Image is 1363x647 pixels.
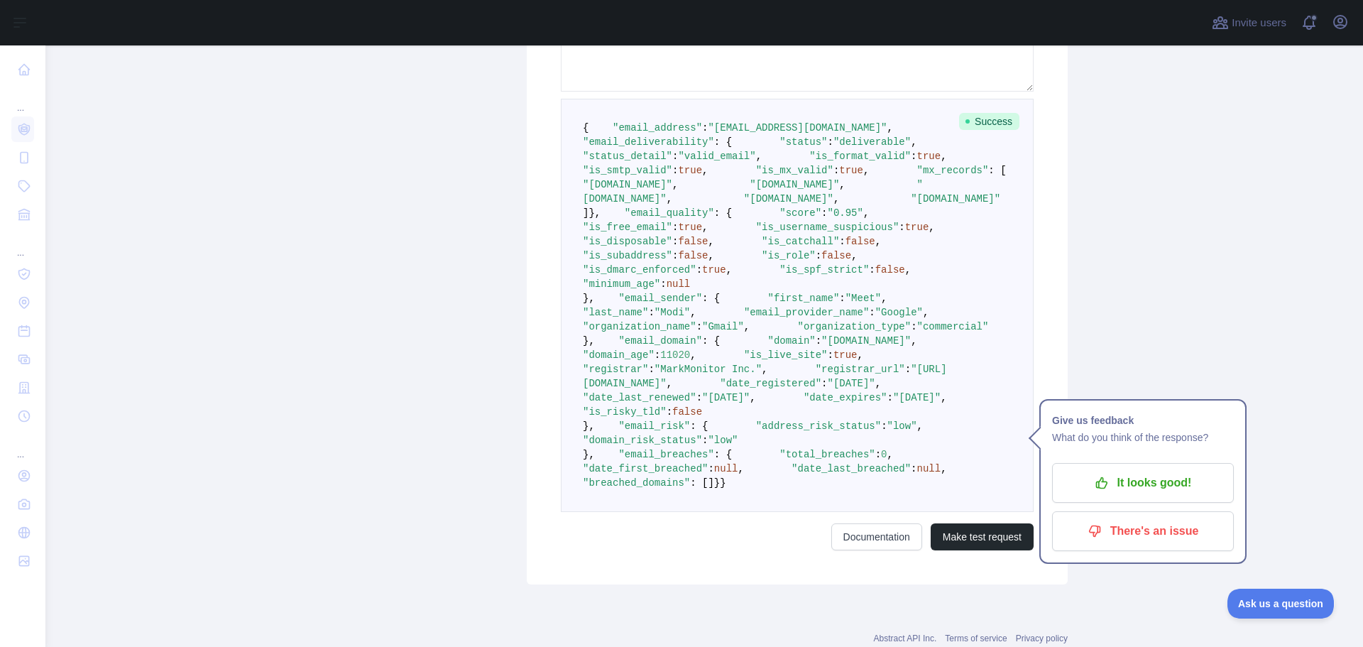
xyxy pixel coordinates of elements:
[583,136,714,148] span: "email_deliverability"
[821,250,851,261] span: false
[714,449,732,460] span: : {
[655,307,690,318] span: "Modi"
[874,634,937,643] a: Abstract API Inc.
[923,307,929,318] span: ,
[821,378,827,389] span: :
[702,435,708,446] span: :
[911,136,916,148] span: ,
[756,420,881,432] span: "address_risk_status"
[804,392,887,403] span: "date_expires"
[911,151,916,162] span: :
[702,122,708,134] span: :
[714,136,732,148] span: : {
[667,278,691,290] span: null
[911,321,916,332] span: :
[672,151,678,162] span: :
[875,264,905,276] span: false
[714,477,720,489] span: }
[690,349,696,361] span: ,
[887,122,893,134] span: ,
[869,264,875,276] span: :
[583,463,708,474] span: "date_first_breached"
[744,321,750,332] span: ,
[917,420,923,432] span: ,
[917,151,941,162] span: true
[618,449,713,460] span: "email_breaches"
[726,264,732,276] span: ,
[660,278,666,290] span: :
[1052,511,1234,551] button: There's an issue
[11,85,34,114] div: ...
[839,293,845,304] span: :
[660,349,690,361] span: 11020
[1052,412,1234,429] h1: Give us feedback
[702,222,708,233] span: ,
[875,307,923,318] span: "Google"
[583,420,595,432] span: },
[583,364,648,375] span: "registrar"
[583,293,595,304] span: },
[714,463,738,474] span: null
[833,349,858,361] span: true
[667,193,672,205] span: ,
[941,392,946,403] span: ,
[708,250,713,261] span: ,
[655,364,762,375] span: "MarkMonitor Inc."
[929,222,934,233] span: ,
[583,207,589,219] span: ]
[750,179,839,190] span: "[DOMAIN_NAME]"
[875,236,881,247] span: ,
[583,222,672,233] span: "is_free_email"
[931,523,1034,550] button: Make test request
[583,392,696,403] span: "date_last_renewed"
[667,378,672,389] span: ,
[756,165,833,176] span: "is_mx_valid"
[583,122,589,134] span: {
[779,136,827,148] span: "status"
[863,165,869,176] span: ,
[762,236,839,247] span: "is_catchall"
[821,335,911,347] span: "[DOMAIN_NAME]"
[678,250,708,261] span: false
[821,207,827,219] span: :
[583,349,655,361] span: "domain_age"
[1016,634,1068,643] a: Privacy policy
[809,151,911,162] span: "is_format_valid"
[851,250,857,261] span: ,
[899,222,904,233] span: :
[648,307,654,318] span: :
[744,193,833,205] span: "[DOMAIN_NAME]"
[618,335,702,347] span: "email_domain"
[583,151,672,162] span: "status_detail"
[833,165,839,176] span: :
[738,463,743,474] span: ,
[756,151,762,162] span: ,
[667,406,672,418] span: :
[945,634,1007,643] a: Terms of service
[767,293,839,304] span: "first_name"
[756,222,899,233] span: "is_username_suspicious"
[827,378,875,389] span: "[DATE]"
[702,165,708,176] span: ,
[678,236,708,247] span: false
[905,222,929,233] span: true
[583,236,672,247] span: "is_disposable"
[583,321,696,332] span: "organization_name"
[708,463,713,474] span: :
[690,307,696,318] span: ,
[678,165,702,176] span: true
[583,435,702,446] span: "domain_risk_status"
[797,321,911,332] span: "organization_type"
[869,307,875,318] span: :
[1052,463,1234,503] button: It looks good!
[863,207,869,219] span: ,
[792,463,911,474] span: "date_last_breached"
[678,151,755,162] span: "valid_email"
[917,463,941,474] span: null
[583,250,672,261] span: "is_subaddress"
[672,222,678,233] span: :
[708,236,713,247] span: ,
[672,236,678,247] span: :
[690,420,708,432] span: : {
[905,364,911,375] span: :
